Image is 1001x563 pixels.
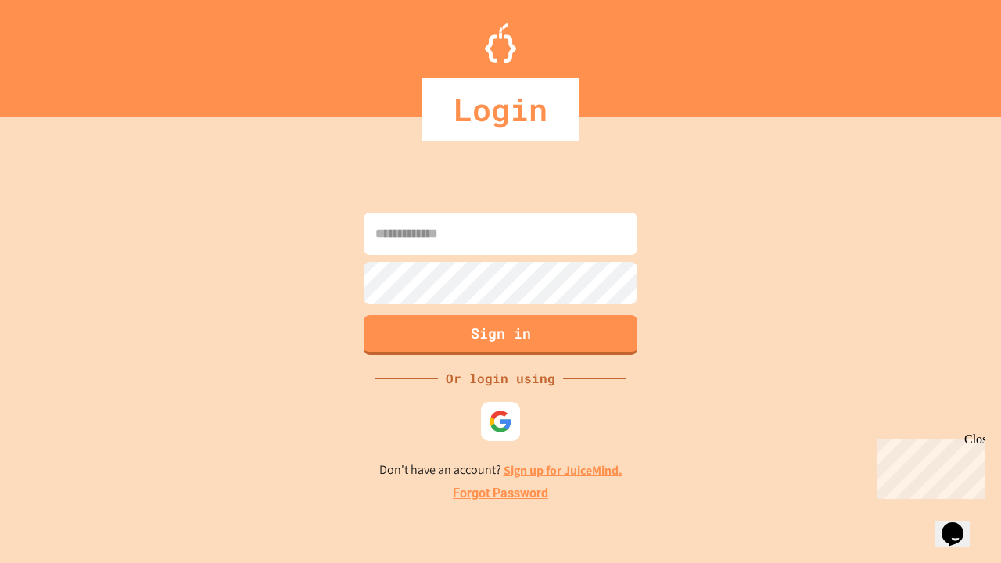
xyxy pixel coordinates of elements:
iframe: chat widget [935,500,985,547]
button: Sign in [364,315,637,355]
img: Logo.svg [485,23,516,63]
p: Don't have an account? [379,461,622,480]
div: Or login using [438,369,563,388]
img: google-icon.svg [489,410,512,433]
a: Forgot Password [453,484,548,503]
iframe: chat widget [871,432,985,499]
div: Login [422,78,579,141]
a: Sign up for JuiceMind. [504,462,622,479]
div: Chat with us now!Close [6,6,108,99]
